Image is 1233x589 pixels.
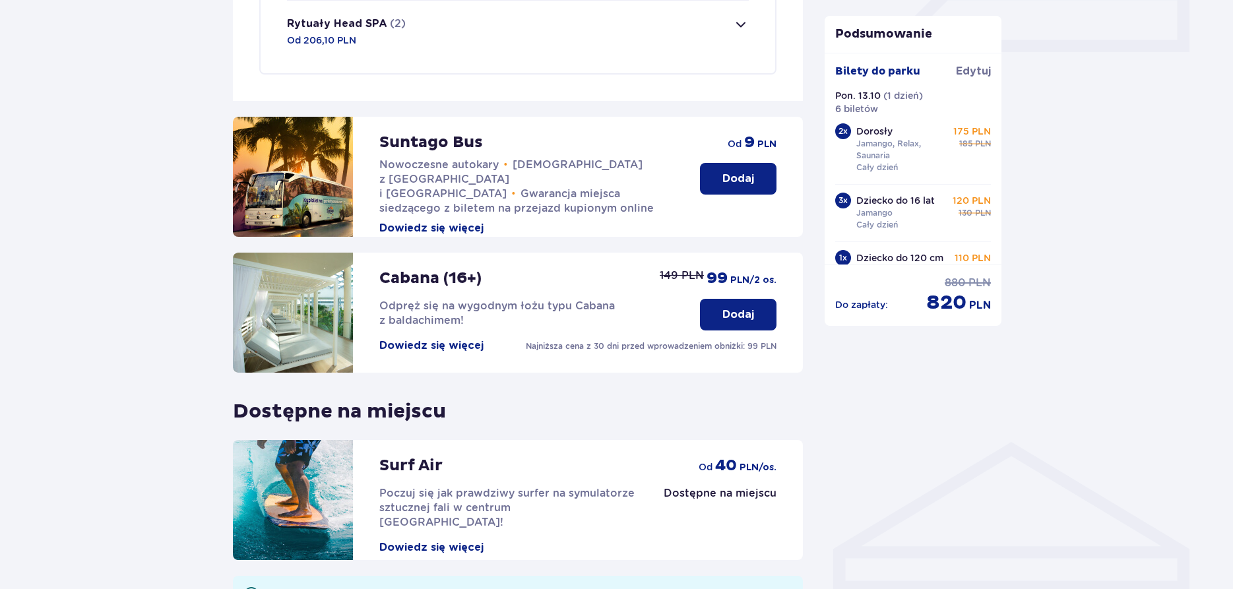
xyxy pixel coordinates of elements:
[856,219,898,231] p: Cały dzień
[379,221,484,235] button: Dowiedz się więcej
[856,251,943,264] p: Dziecko do 120 cm
[730,274,776,287] span: PLN /2 os.
[835,123,851,139] div: 2 x
[664,486,776,501] p: Dostępne na miejscu
[856,125,893,138] p: Dorosły
[233,388,446,424] p: Dostępne na miejscu
[883,89,923,102] p: ( 1 dzień )
[700,163,776,195] button: Dodaj
[379,487,635,528] span: Poczuj się jak prawdziwy surfer na symulatorze sztucznej fali w centrum [GEOGRAPHIC_DATA]!
[707,268,728,288] span: 99
[740,461,776,474] span: PLN /os.
[953,125,991,138] p: 175 PLN
[728,137,742,150] span: od
[233,440,353,560] img: attraction
[959,207,972,219] span: 130
[722,307,754,322] p: Dodaj
[835,64,920,78] p: Bilety do parku
[956,64,991,78] span: Edytuj
[660,268,704,283] p: 149 PLN
[699,460,712,474] span: od
[968,276,991,290] span: PLN
[379,338,484,353] button: Dowiedz się więcej
[512,187,516,201] span: •
[757,138,776,151] span: PLN
[379,158,499,171] span: Nowoczesne autokary
[835,193,851,208] div: 3 x
[379,540,484,555] button: Dowiedz się więcej
[700,299,776,330] button: Dodaj
[504,158,508,171] span: •
[835,250,851,266] div: 1 x
[287,1,749,63] button: Rytuały Head SPA(2)Od 206,10 PLN
[856,207,893,219] p: Jamango
[233,117,353,237] img: attraction
[287,16,387,31] p: Rytuały Head SPA
[975,138,991,150] span: PLN
[835,298,888,311] p: Do zapłaty :
[856,162,898,173] p: Cały dzień
[722,171,754,186] p: Dodaj
[825,26,1001,42] p: Podsumowanie
[856,138,947,162] p: Jamango, Relax, Saunaria
[379,456,443,476] p: Surf Air
[233,253,353,373] img: attraction
[835,89,881,102] p: Pon. 13.10
[856,194,935,207] p: Dziecko do 16 lat
[926,290,966,315] span: 820
[835,102,878,115] p: 6 biletów
[715,456,737,476] span: 40
[975,207,991,219] span: PLN
[969,298,991,313] span: PLN
[959,138,972,150] span: 185
[379,133,483,152] p: Suntago Bus
[955,251,991,264] p: 110 PLN
[379,299,615,326] span: Odpręż się na wygodnym łożu typu Cabana z baldachimem!
[953,194,991,207] p: 120 PLN
[379,158,643,200] span: [DEMOGRAPHIC_DATA] z [GEOGRAPHIC_DATA] i [GEOGRAPHIC_DATA]
[379,268,482,288] p: Cabana (16+)
[744,133,755,152] span: 9
[287,34,356,47] p: Od 206,10 PLN
[945,276,966,290] span: 880
[390,16,406,31] p: (2)
[526,340,776,352] p: Najniższa cena z 30 dni przed wprowadzeniem obniżki: 99 PLN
